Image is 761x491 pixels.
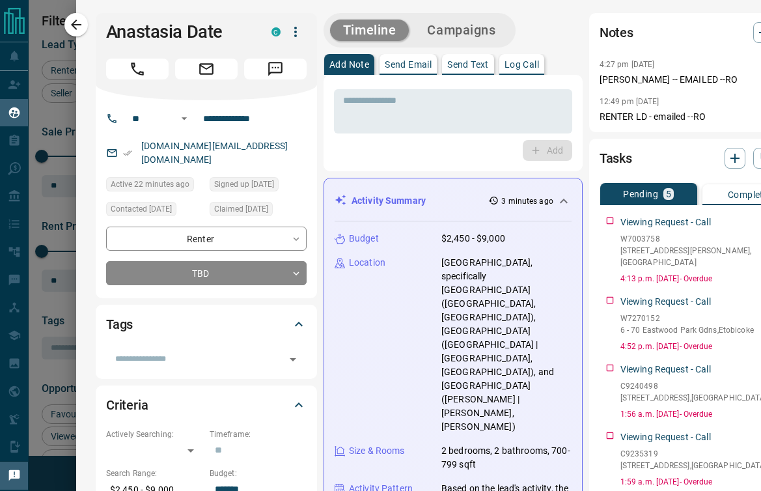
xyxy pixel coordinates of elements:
h2: Notes [600,22,633,43]
div: Fri Aug 16 2024 [210,202,307,220]
div: Activity Summary3 minutes ago [335,189,572,213]
h2: Tasks [600,148,632,169]
div: Tue Nov 21 2023 [106,202,203,220]
button: Campaigns [414,20,508,41]
p: Budget [349,232,379,245]
button: Timeline [330,20,409,41]
span: Active 22 minutes ago [111,178,189,191]
p: Viewing Request - Call [620,363,711,376]
svg: Email Verified [123,148,132,158]
h1: Anastasia Date [106,21,252,42]
div: Sat Nov 10 2018 [210,177,307,195]
div: Tags [106,309,307,340]
h2: Criteria [106,395,148,415]
button: Open [176,111,192,126]
p: Viewing Request - Call [620,216,711,229]
p: Size & Rooms [349,444,405,458]
p: Actively Searching: [106,428,203,440]
p: [GEOGRAPHIC_DATA], specifically [GEOGRAPHIC_DATA] ([GEOGRAPHIC_DATA], [GEOGRAPHIC_DATA]), [GEOGRA... [441,256,572,434]
p: Add Note [329,60,369,69]
span: Message [244,59,307,79]
span: Signed up [DATE] [214,178,274,191]
p: Send Text [447,60,489,69]
span: Claimed [DATE] [214,203,268,216]
h2: Tags [106,314,133,335]
button: Open [284,350,302,369]
a: [DOMAIN_NAME][EMAIL_ADDRESS][DOMAIN_NAME] [141,141,288,165]
div: Criteria [106,389,307,421]
p: Viewing Request - Call [620,295,711,309]
div: TBD [106,261,307,285]
p: Budget: [210,468,307,479]
p: Timeframe: [210,428,307,440]
p: 4:27 pm [DATE] [600,60,655,69]
span: Email [175,59,238,79]
p: 12:49 pm [DATE] [600,97,659,106]
div: Renter [106,227,307,251]
p: 3 minutes ago [501,195,553,207]
p: Log Call [505,60,539,69]
p: Activity Summary [352,194,426,208]
p: Search Range: [106,468,203,479]
p: $2,450 - $9,000 [441,232,505,245]
p: 6 - 70 Eastwood Park Gdns , Etobicoke [620,324,754,336]
p: W7270152 [620,313,754,324]
p: Send Email [385,60,432,69]
p: Pending [623,189,658,199]
div: condos.ca [271,27,281,36]
span: Contacted [DATE] [111,203,172,216]
p: 2 bedrooms, 2 bathrooms, 700-799 sqft [441,444,572,471]
p: Viewing Request - Call [620,430,711,444]
span: Call [106,59,169,79]
div: Mon Aug 18 2025 [106,177,203,195]
p: Location [349,256,385,270]
p: 5 [666,189,671,199]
